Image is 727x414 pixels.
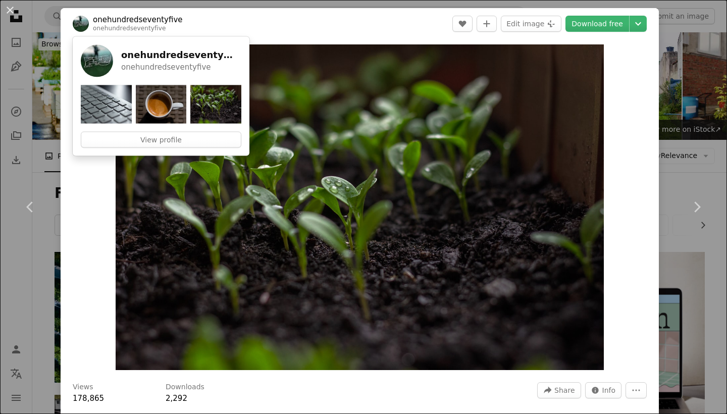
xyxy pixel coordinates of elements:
[116,44,604,370] button: Zoom in on this image
[537,382,581,398] button: Share this image
[554,383,575,398] span: Share
[93,25,166,32] a: onehundredseventyfive
[565,16,629,32] a: Download free
[121,48,237,61] h5: onehundredseventyfive
[73,394,104,403] span: 178,865
[81,85,132,124] img: photo-1657615291686-faf7df10b1c8
[585,382,622,398] button: Stats about this image
[452,16,473,32] button: Like
[81,45,113,77] img: Avatar of user onehundredseventyfive
[626,382,647,398] button: More Actions
[93,15,183,25] a: onehundredseventyfive
[166,394,187,403] span: 2,292
[81,45,237,77] a: Avatar of user onehundredseventyfiveonehundredseventyfiveonehundredseventyfive
[630,16,647,32] button: Choose download size
[73,16,89,32] img: Go to onehundredseventyfive's profile
[136,85,187,124] img: photo-1655971357254-be32cee6d19f
[121,61,237,73] p: onehundredseventyfive
[602,383,616,398] span: Info
[501,16,561,32] button: Edit image
[477,16,497,32] button: Add to Collection
[666,159,727,255] a: Next
[81,131,241,147] a: View profile
[166,382,204,392] h3: Downloads
[116,44,604,370] img: a plant growing in a pot
[190,85,241,124] img: photo-1650875458814-ba7c3ee009fe
[73,382,93,392] h3: Views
